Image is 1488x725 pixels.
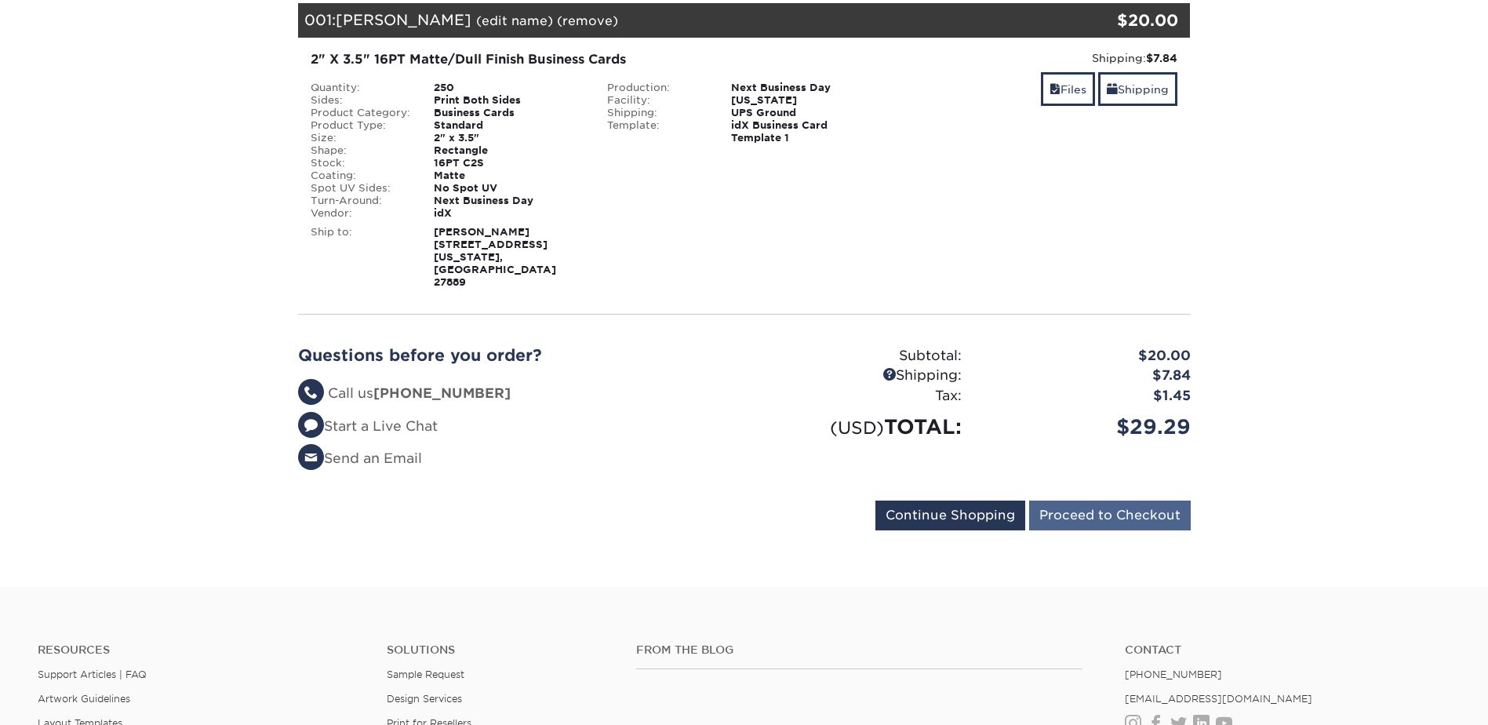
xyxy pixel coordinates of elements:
[422,144,595,157] div: Rectangle
[299,82,423,94] div: Quantity:
[299,132,423,144] div: Size:
[299,169,423,182] div: Coating:
[719,94,893,107] div: [US_STATE]
[299,157,423,169] div: Stock:
[973,366,1202,386] div: $7.84
[422,82,595,94] div: 250
[298,3,1042,38] div: 001:
[298,346,733,365] h2: Questions before you order?
[719,107,893,119] div: UPS Ground
[1146,52,1177,64] strong: $7.84
[299,207,423,220] div: Vendor:
[1125,693,1312,705] a: [EMAIL_ADDRESS][DOMAIN_NAME]
[298,384,733,404] li: Call us
[1041,72,1095,106] a: Files
[422,195,595,207] div: Next Business Day
[373,385,511,401] strong: [PHONE_NUMBER]
[973,386,1202,406] div: $1.45
[387,669,464,680] a: Sample Request
[595,94,719,107] div: Facility:
[299,144,423,157] div: Shape:
[744,412,973,442] div: TOTAL:
[422,107,595,119] div: Business Cards
[387,693,462,705] a: Design Services
[973,412,1202,442] div: $29.29
[38,643,363,657] h4: Resources
[744,366,973,386] div: Shipping:
[595,82,719,94] div: Production:
[719,82,893,94] div: Next Business Day
[1125,643,1450,657] a: Contact
[744,386,973,406] div: Tax:
[422,182,595,195] div: No Spot UV
[830,417,884,438] small: (USD)
[904,50,1178,66] div: Shipping:
[422,169,595,182] div: Matte
[422,132,595,144] div: 2" x 3.5"
[298,450,422,466] a: Send an Email
[299,107,423,119] div: Product Category:
[299,226,423,289] div: Ship to:
[434,226,556,288] strong: [PERSON_NAME] [STREET_ADDRESS] [US_STATE], [GEOGRAPHIC_DATA] 27889
[1029,501,1191,530] input: Proceed to Checkout
[422,94,595,107] div: Print Both Sides
[311,50,881,69] div: 2" X 3.5" 16PT Matte/Dull Finish Business Cards
[973,346,1202,366] div: $20.00
[336,11,471,28] span: [PERSON_NAME]
[636,643,1082,657] h4: From the Blog
[595,107,719,119] div: Shipping:
[38,693,130,705] a: Artwork Guidelines
[299,94,423,107] div: Sides:
[1042,9,1179,32] div: $20.00
[299,182,423,195] div: Spot UV Sides:
[1107,83,1118,96] span: shipping
[1098,72,1177,106] a: Shipping
[744,346,973,366] div: Subtotal:
[1125,669,1222,680] a: [PHONE_NUMBER]
[595,119,719,144] div: Template:
[299,119,423,132] div: Product Type:
[422,157,595,169] div: 16PT C2S
[299,195,423,207] div: Turn-Around:
[875,501,1025,530] input: Continue Shopping
[422,207,595,220] div: idX
[387,643,613,657] h4: Solutions
[1050,83,1061,96] span: files
[298,418,438,434] a: Start a Live Chat
[719,119,893,144] div: idX Business Card Template 1
[557,13,618,28] a: (remove)
[422,119,595,132] div: Standard
[476,13,553,28] a: (edit name)
[38,669,147,680] a: Support Articles | FAQ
